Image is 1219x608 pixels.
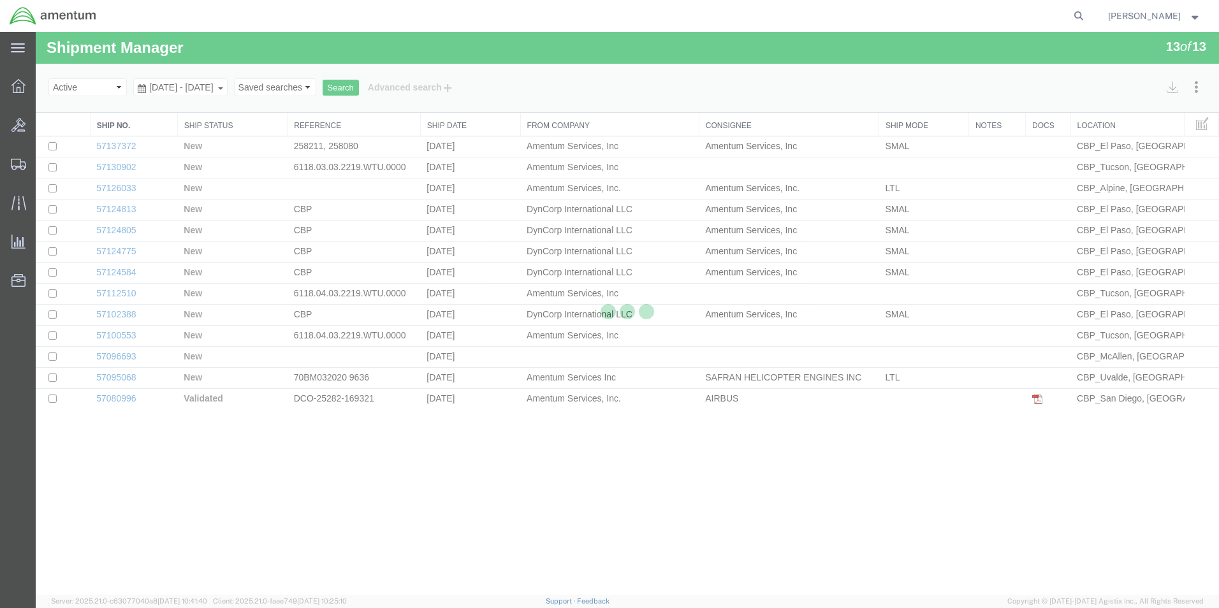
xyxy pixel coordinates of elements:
a: Feedback [577,597,609,605]
a: Support [546,597,578,605]
img: logo [9,6,97,25]
span: [DATE] 10:25:10 [297,597,347,605]
span: Client: 2025.21.0-faee749 [213,597,347,605]
button: [PERSON_NAME] [1107,8,1202,24]
span: Copyright © [DATE]-[DATE] Agistix Inc., All Rights Reserved [1007,596,1204,607]
span: Juan Trevino [1108,9,1181,23]
span: [DATE] 10:41:40 [157,597,207,605]
span: Server: 2025.21.0-c63077040a8 [51,597,207,605]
